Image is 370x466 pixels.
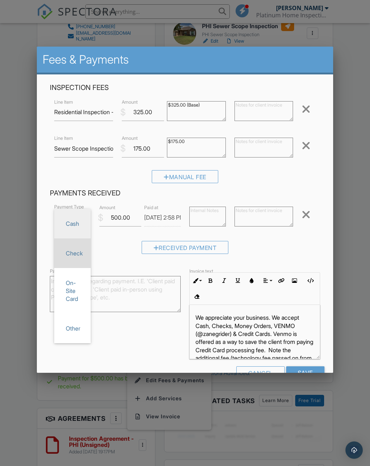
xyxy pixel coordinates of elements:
[98,212,103,224] div: $
[231,274,245,288] button: Underline (⌘U)
[54,135,73,142] label: Line Item
[50,268,81,275] label: Payment notes
[190,274,203,288] button: Inline Style
[50,189,320,198] h4: Payments Received
[122,135,138,142] label: Amount
[260,274,274,288] button: Align
[288,274,301,288] button: Insert Image (⌘P)
[60,274,85,308] span: On-Site Card
[99,204,115,211] label: Amount
[190,290,203,303] button: Clear Formatting
[286,366,324,379] input: Save
[60,244,85,262] span: Check
[122,99,138,105] label: Amount
[245,274,258,288] button: Colors
[54,99,73,105] label: Line Item
[54,204,84,210] label: Payment Type
[142,246,229,253] a: Received Payment
[303,274,317,288] button: Code View
[167,101,226,121] textarea: $325.00 (Base)
[195,314,313,378] span: We appreciate your business. We accept Cash, Checks, Money Orders, VENMO (@zanegrider) & Credit C...
[120,142,126,155] div: $
[142,241,229,254] div: Received Payment
[274,274,288,288] button: Insert Link (⌘K)
[60,319,85,337] span: Other
[152,175,218,182] a: Manual Fee
[167,138,226,158] textarea: $175.00
[43,52,327,67] h2: Fees & Payments
[189,268,213,275] label: Invoice text
[50,83,320,92] h4: Inspection Fees
[144,204,158,211] label: Paid at
[345,441,363,459] div: Open Intercom Messenger
[217,274,231,288] button: Italic (⌘I)
[152,170,218,183] div: Manual Fee
[203,274,217,288] button: Bold (⌘B)
[60,215,85,233] span: Cash
[120,106,126,118] div: $
[236,366,285,379] div: Cancel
